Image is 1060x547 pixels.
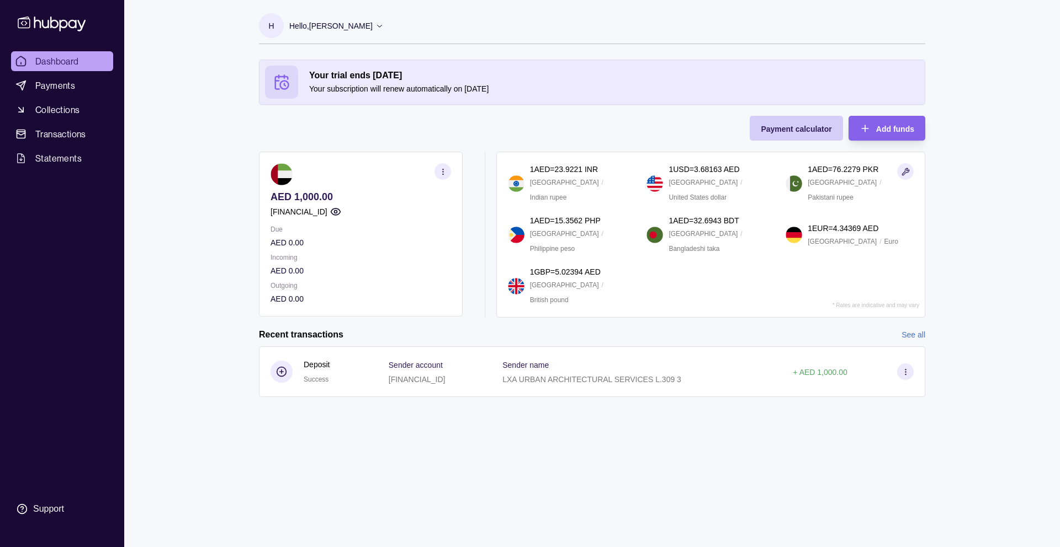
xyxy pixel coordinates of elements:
[884,235,898,248] p: Euro
[11,497,113,521] a: Support
[646,175,663,192] img: us
[11,76,113,95] a: Payments
[808,163,878,175] p: 1 AED = 76.2279 PKR
[902,329,925,341] a: See all
[309,83,919,95] p: Your subscription will renew automatically on [DATE]
[502,361,549,369] p: Sender name
[879,176,881,189] p: /
[530,279,599,291] p: [GEOGRAPHIC_DATA]
[646,227,663,243] img: bd
[669,191,727,203] p: United States dollar
[271,293,451,305] p: AED 0.00
[33,503,64,515] div: Support
[740,228,742,240] p: /
[876,125,914,133] span: Add funds
[669,228,738,240] p: [GEOGRAPHIC_DATA]
[11,51,113,71] a: Dashboard
[879,235,881,248] p: /
[750,116,842,141] button: Payment calculator
[530,191,567,203] p: Indian rupee
[530,243,575,255] p: Philippine peso
[271,265,451,277] p: AED 0.00
[11,124,113,144] a: Transactions
[530,266,601,278] p: 1 GBP = 5.02394 AED
[271,223,451,235] p: Due
[761,125,831,133] span: Payment calculator
[808,235,877,248] p: [GEOGRAPHIC_DATA]
[602,279,603,291] p: /
[793,368,847,377] p: + AED 1,000.00
[271,251,451,264] p: Incoming
[508,175,524,192] img: in
[849,116,925,141] button: Add funds
[530,214,601,227] p: 1 AED = 15.3562 PHP
[808,222,878,234] p: 1 EUR = 4.34369 AED
[740,176,742,189] p: /
[271,206,327,218] p: [FINANCIAL_ID]
[259,329,343,341] h2: Recent transactions
[304,376,328,383] span: Success
[35,103,79,116] span: Collections
[304,358,330,371] p: Deposit
[669,214,739,227] p: 1 AED = 32.6943 BDT
[786,175,802,192] img: pk
[268,20,274,32] p: H
[530,294,569,306] p: British pound
[309,69,919,82] h2: Your trial ends [DATE]
[530,163,598,175] p: 1 AED = 23.9221 INR
[808,191,854,203] p: Pakistani rupee
[35,127,86,141] span: Transactions
[669,163,739,175] p: 1 USD = 3.68163 AED
[508,278,524,294] img: gb
[669,176,738,189] p: [GEOGRAPHIC_DATA]
[271,163,293,185] img: ae
[389,361,443,369] p: Sender account
[530,228,599,240] p: [GEOGRAPHIC_DATA]
[833,302,919,308] p: * Rates are indicative and may vary
[35,79,75,92] span: Payments
[602,228,603,240] p: /
[271,280,451,292] p: Outgoing
[508,227,524,243] img: ph
[530,176,599,189] p: [GEOGRAPHIC_DATA]
[669,243,719,255] p: Bangladeshi taka
[35,152,82,165] span: Statements
[602,176,603,189] p: /
[35,55,79,68] span: Dashboard
[289,20,373,32] p: Hello, [PERSON_NAME]
[389,375,446,384] p: [FINANCIAL_ID]
[786,227,802,243] img: de
[11,148,113,168] a: Statements
[11,100,113,120] a: Collections
[271,237,451,249] p: AED 0.00
[808,176,877,189] p: [GEOGRAPHIC_DATA]
[502,375,681,384] p: LXA URBAN ARCHITECTURAL SERVICES L.309 3
[271,191,451,203] p: AED 1,000.00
